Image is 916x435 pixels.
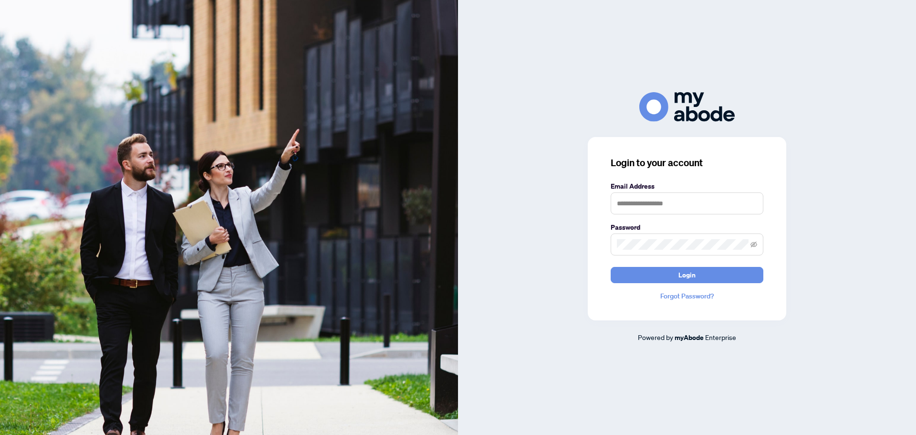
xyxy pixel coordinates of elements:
[678,267,696,283] span: Login
[705,333,736,341] span: Enterprise
[675,332,704,343] a: myAbode
[611,267,763,283] button: Login
[638,333,673,341] span: Powered by
[639,92,735,121] img: ma-logo
[750,241,757,248] span: eye-invisible
[611,181,763,191] label: Email Address
[611,291,763,301] a: Forgot Password?
[611,222,763,233] label: Password
[611,156,763,170] h3: Login to your account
